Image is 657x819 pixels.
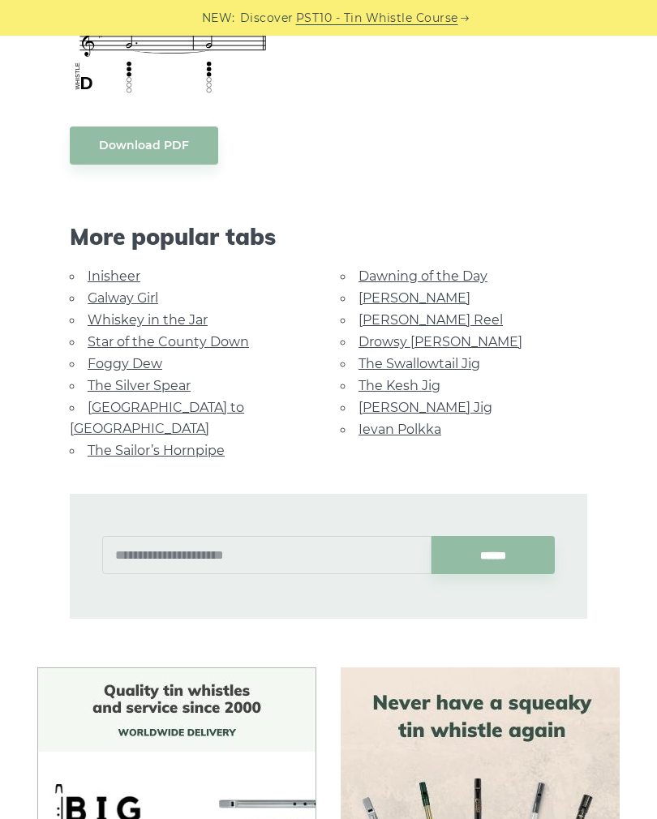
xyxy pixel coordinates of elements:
span: More popular tabs [70,223,587,251]
a: Dawning of the Day [359,268,487,284]
a: The Sailor’s Hornpipe [88,443,225,458]
a: Download PDF [70,126,218,165]
span: NEW: [202,9,235,28]
a: PST10 - Tin Whistle Course [296,9,458,28]
a: [GEOGRAPHIC_DATA] to [GEOGRAPHIC_DATA] [70,400,244,436]
a: [PERSON_NAME] [359,290,470,306]
a: [PERSON_NAME] Jig [359,400,492,415]
a: [PERSON_NAME] Reel [359,312,503,328]
a: Ievan Polkka [359,422,441,437]
a: The Kesh Jig [359,378,440,393]
a: Foggy Dew [88,356,162,371]
a: Inisheer [88,268,140,284]
a: Star of the County Down [88,334,249,349]
span: Discover [240,9,294,28]
a: The Silver Spear [88,378,191,393]
a: The Swallowtail Jig [359,356,480,371]
a: Galway Girl [88,290,158,306]
a: Whiskey in the Jar [88,312,208,328]
a: Drowsy [PERSON_NAME] [359,334,522,349]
